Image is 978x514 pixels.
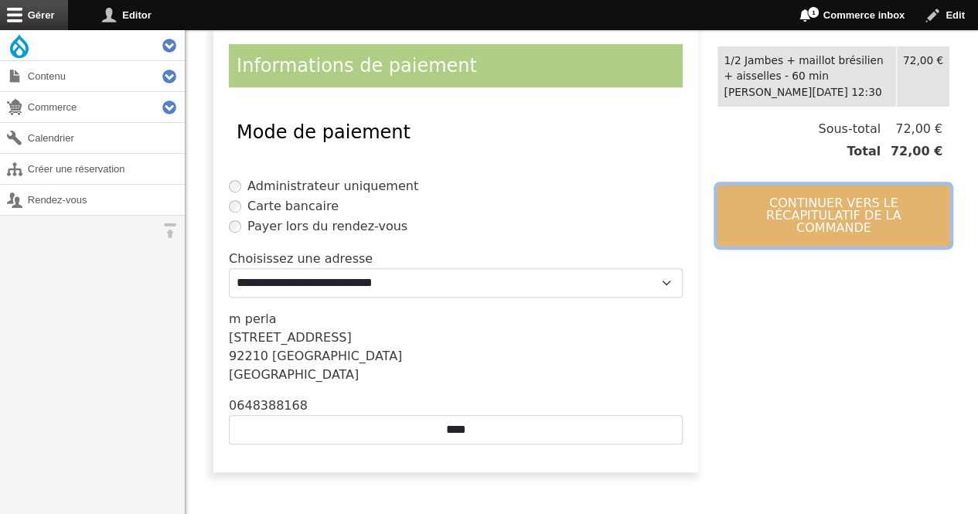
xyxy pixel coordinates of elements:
[247,177,418,196] label: Administrateur uniquement
[155,216,185,246] button: Orientation horizontale
[724,86,881,98] time: [PERSON_NAME][DATE] 12:30
[818,120,881,138] span: Sous-total
[807,6,820,19] span: 1
[896,46,949,107] td: 72,00 €
[229,397,683,415] div: 0648388168
[247,197,339,216] label: Carte bancaire
[881,142,942,161] span: 72,00 €
[272,349,402,363] span: [GEOGRAPHIC_DATA]
[717,185,950,247] button: Continuer vers le récapitulatif de la commande
[847,142,881,161] span: Total
[247,217,407,236] label: Payer lors du rendez-vous
[229,250,373,268] label: Choisissez une adresse
[237,121,411,143] span: Mode de paiement
[229,311,241,326] span: m
[237,55,477,77] span: Informations de paiement
[881,120,942,138] span: 72,00 €
[724,53,889,84] div: 1/2 Jambes + maillot brésilien + aisselles - 60 min
[245,311,277,326] span: perla
[229,330,352,345] span: [STREET_ADDRESS]
[229,367,359,382] span: [GEOGRAPHIC_DATA]
[229,349,268,363] span: 92210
